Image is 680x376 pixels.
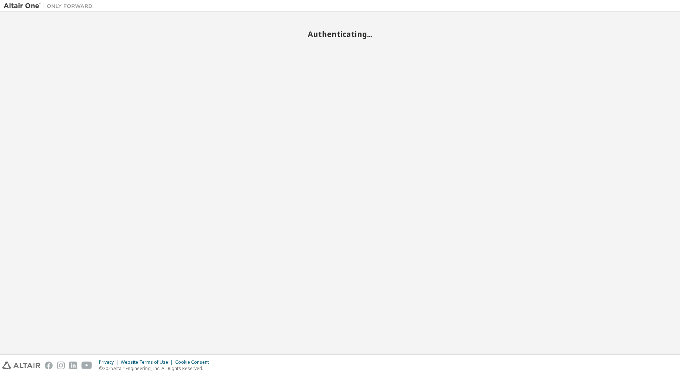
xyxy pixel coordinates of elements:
img: instagram.svg [57,362,65,369]
div: Website Terms of Use [121,359,175,365]
img: linkedin.svg [69,362,77,369]
img: facebook.svg [45,362,53,369]
img: altair_logo.svg [2,362,40,369]
h2: Authenticating... [4,29,676,39]
img: Altair One [4,2,96,10]
div: Privacy [99,359,121,365]
div: Cookie Consent [175,359,213,365]
img: youtube.svg [81,362,92,369]
p: © 2025 Altair Engineering, Inc. All Rights Reserved. [99,365,213,372]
